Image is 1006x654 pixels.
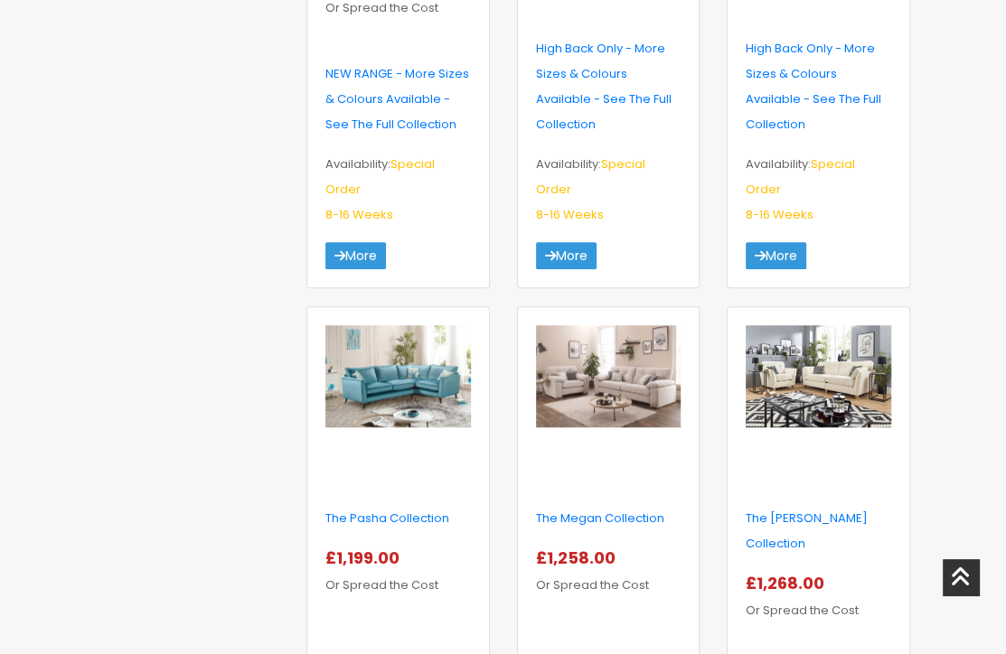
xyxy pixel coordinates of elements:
[746,242,806,269] a: More
[746,572,832,594] span: £1,268.00
[746,152,891,228] p: Availability:
[536,242,597,269] a: More
[325,546,471,598] p: Or Spread the Cost
[746,325,891,427] img: the-jameson-collection
[325,242,386,269] a: More
[536,509,664,527] a: The Megan Collection
[746,509,868,552] a: The [PERSON_NAME] Collection
[536,325,682,427] img: the-megan-collection
[536,551,623,568] a: £1,258.00
[325,509,449,527] a: The Pasha Collection
[325,61,471,137] p: NEW RANGE - More Sizes & Colours Available - See The Full Collection
[325,152,471,228] p: Availability:
[746,571,891,623] p: Or Spread the Cost
[536,152,682,228] p: Availability:
[536,155,645,223] span: Special Order 8-16 Weeks
[325,155,435,223] span: Special Order 8-16 Weeks
[746,36,891,137] p: High Back Only - More Sizes & Colours Available - See The Full Collection
[536,547,623,569] span: £1,258.00
[536,36,682,137] p: High Back Only - More Sizes & Colours Available - See The Full Collection
[325,325,471,427] img: the-pasha-collection
[536,546,682,598] p: Or Spread the Cost
[325,547,407,569] span: £1,199.00
[746,576,832,593] a: £1,268.00
[746,155,855,223] span: Special Order 8-16 Weeks
[325,551,407,568] a: £1,199.00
